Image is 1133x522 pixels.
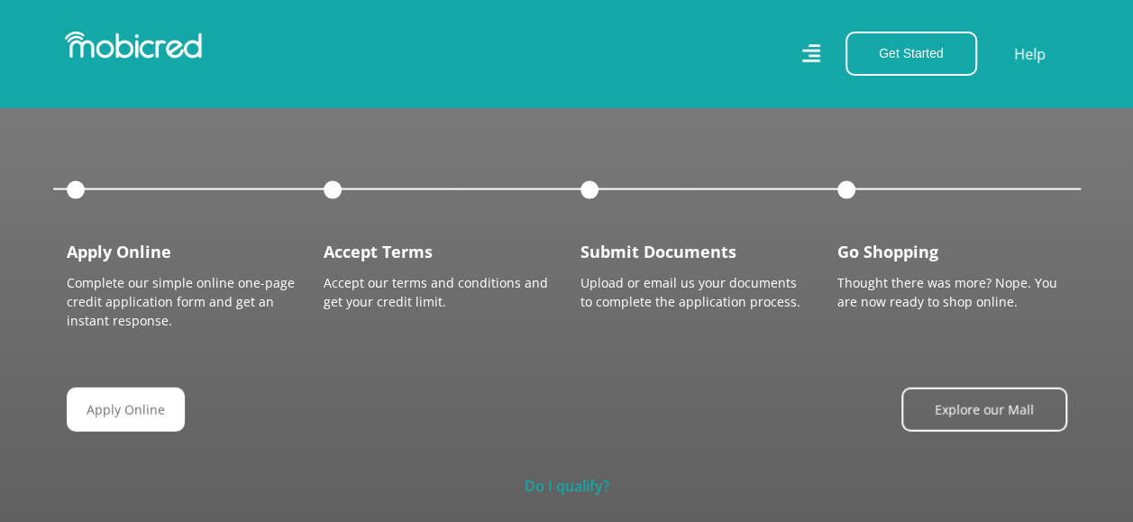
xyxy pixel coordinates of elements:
[845,32,977,76] button: Get Started
[1013,42,1046,66] a: Help
[67,273,297,330] p: Complete our simple online one-page credit application form and get an instant response.
[837,243,1067,262] h4: Go Shopping
[67,243,297,262] h4: Apply Online
[580,243,810,262] h4: Submit Documents
[324,243,553,262] h4: Accept Terms
[65,32,202,59] img: Mobicred
[525,476,609,496] a: Do I qualify?
[324,273,553,311] p: Accept our terms and conditions and get your credit limit.
[67,388,185,432] a: Apply Online
[580,273,810,311] p: Upload or email us your documents to complete the application process.
[837,273,1067,311] p: Thought there was more? Nope. You are now ready to shop online.
[901,388,1067,432] a: Explore our Mall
